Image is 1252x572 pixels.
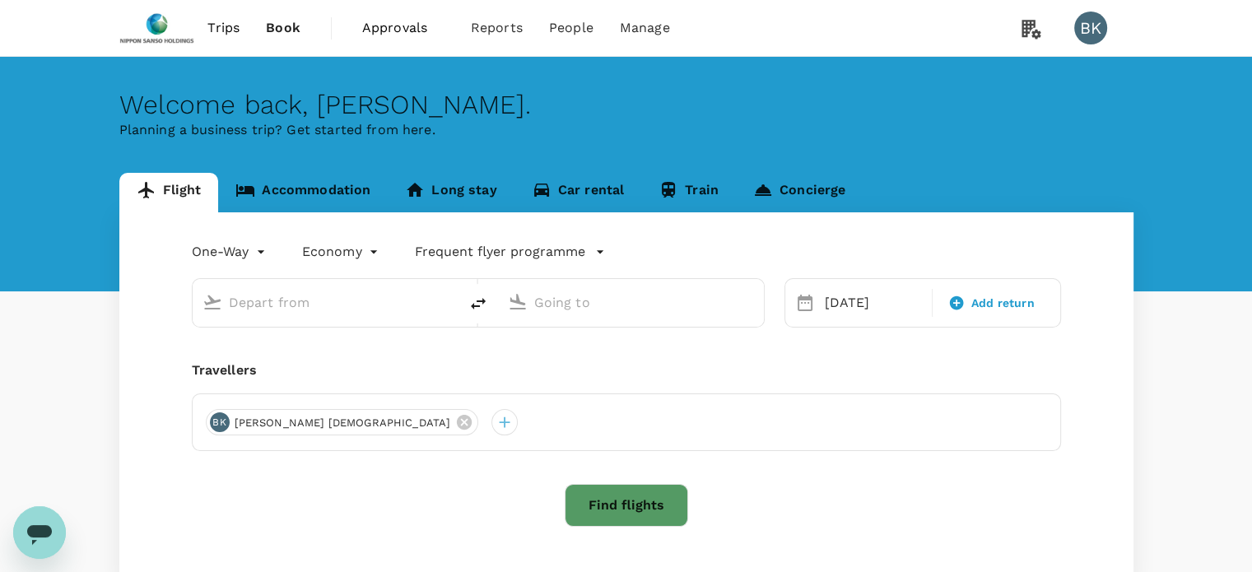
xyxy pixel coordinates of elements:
[471,18,523,38] span: Reports
[119,120,1133,140] p: Planning a business trip? Get started from here.
[458,284,498,323] button: delete
[302,239,382,265] div: Economy
[415,242,585,262] p: Frequent flyer programme
[620,18,670,38] span: Manage
[229,290,424,315] input: Depart from
[266,18,300,38] span: Book
[447,300,450,304] button: Open
[736,173,863,212] a: Concierge
[13,506,66,559] iframe: Button to launch messaging window
[225,415,461,431] span: [PERSON_NAME] [DEMOGRAPHIC_DATA]
[818,286,929,319] div: [DATE]
[1074,12,1107,44] div: BK
[119,173,219,212] a: Flight
[218,173,388,212] a: Accommodation
[514,173,642,212] a: Car rental
[971,295,1035,312] span: Add return
[210,412,230,432] div: BK
[388,173,514,212] a: Long stay
[119,90,1133,120] div: Welcome back , [PERSON_NAME] .
[549,18,593,38] span: People
[641,173,736,212] a: Train
[415,242,605,262] button: Frequent flyer programme
[192,239,269,265] div: One-Way
[206,409,479,435] div: BK[PERSON_NAME] [DEMOGRAPHIC_DATA]
[119,10,195,46] img: Nippon Sanso Holdings Singapore Pte Ltd
[362,18,444,38] span: Approvals
[565,484,688,527] button: Find flights
[534,290,729,315] input: Going to
[752,300,756,304] button: Open
[192,360,1061,380] div: Travellers
[207,18,240,38] span: Trips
